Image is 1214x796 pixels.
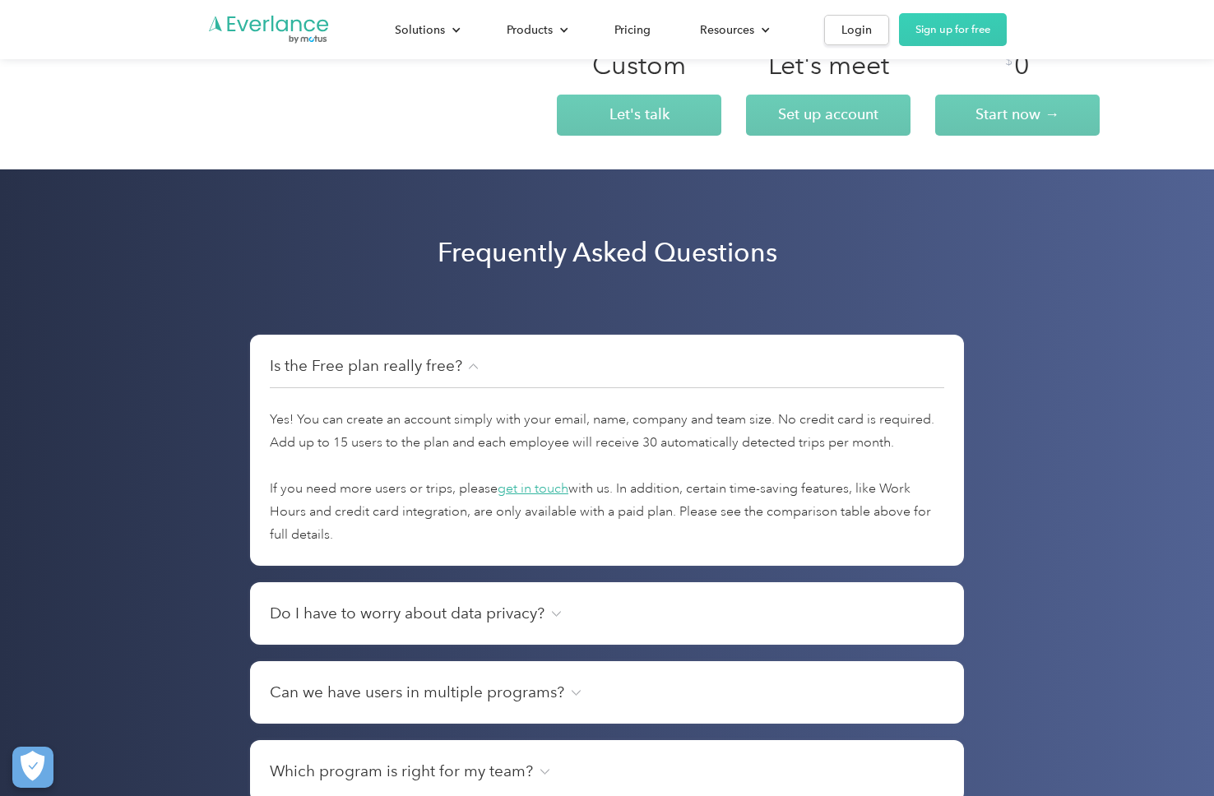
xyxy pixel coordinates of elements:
[207,14,331,45] a: Go to homepage
[507,20,553,40] div: Products
[270,431,944,454] p: Add up to 15 users to the plan and each employee will receive 30 automatically detected trips per...
[283,149,391,183] input: Submit
[490,16,582,44] div: Products
[498,480,568,497] a: get in touch
[592,49,686,81] div: Custom
[824,15,889,45] a: Login
[557,95,721,136] a: Let's talk
[598,16,667,44] a: Pricing
[270,354,462,377] h4: Is the Free plan really free?
[270,408,944,431] p: Yes! You can create an account simply with your email, name, company and team size. No credit car...
[270,454,944,477] p: ‍
[438,236,777,269] h2: Frequently Asked Questions
[609,105,670,123] span: Let's talk
[270,477,944,546] p: If you need more users or trips, please with us. In addition, certain time-saving features, like ...
[270,602,544,625] h4: Do I have to worry about data privacy?
[700,20,754,40] div: Resources
[935,95,1100,136] a: Start now →
[841,20,872,40] div: Login
[270,760,533,783] h4: Which program is right for my team?
[975,105,1059,123] span: Start now →
[768,49,889,81] div: Let's meet
[683,16,783,44] div: Resources
[778,105,878,123] span: Set up account
[12,747,53,788] button: Cookies Settings
[1005,53,1012,69] div: $
[378,16,474,44] div: Solutions
[899,13,1007,46] a: Sign up for free
[746,95,910,136] a: Set up account
[1014,49,1030,81] div: 0
[283,216,391,251] input: Submit
[270,681,564,704] h4: Can we have users in multiple programs?
[395,20,445,40] div: Solutions
[614,20,651,40] div: Pricing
